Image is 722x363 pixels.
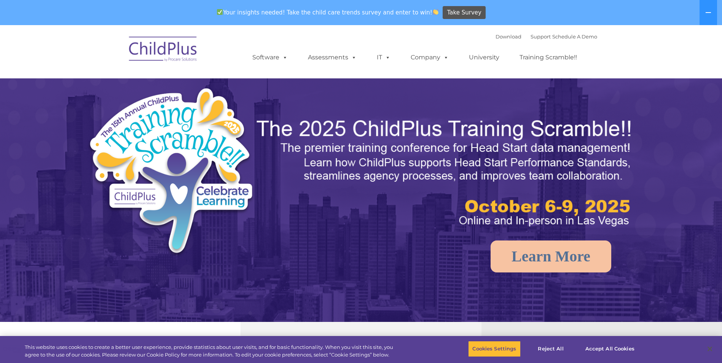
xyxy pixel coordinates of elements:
span: Take Survey [447,6,481,19]
a: Assessments [300,50,364,65]
img: 👏 [433,9,438,15]
a: Software [245,50,295,65]
button: Close [701,341,718,357]
img: ✅ [217,9,223,15]
button: Reject All [527,341,575,357]
span: Last name [106,50,129,56]
div: This website uses cookies to create a better user experience, provide statistics about user visit... [25,344,397,358]
a: IT [369,50,398,65]
a: Download [496,33,521,40]
a: Schedule A Demo [552,33,597,40]
span: Your insights needed! Take the child care trends survey and enter to win! [214,5,442,20]
a: University [461,50,507,65]
button: Accept All Cookies [581,341,639,357]
a: Support [531,33,551,40]
span: Phone number [106,81,138,87]
a: Company [403,50,456,65]
a: Learn More [491,240,611,272]
a: Training Scramble!! [512,50,585,65]
img: ChildPlus by Procare Solutions [125,31,201,69]
button: Cookies Settings [468,341,520,357]
font: | [496,33,597,40]
a: Take Survey [443,6,486,19]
